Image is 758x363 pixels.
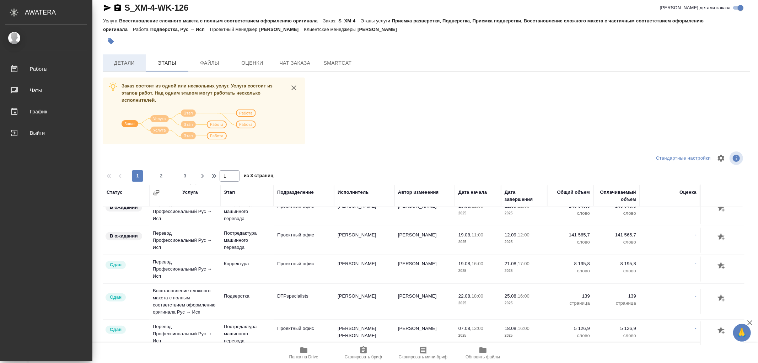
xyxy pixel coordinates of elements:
span: Оценки [235,59,269,68]
p: 2025 [505,267,544,274]
td: Перевод Профессиональный Рус → Исп [149,197,220,226]
p: 2025 [505,332,544,339]
button: Добавить оценку [716,293,728,305]
p: 141 565,7 [551,231,590,239]
span: 2 [156,172,167,180]
td: [PERSON_NAME] [394,257,455,282]
a: S_XM-4-WK-126 [124,3,188,12]
span: Папка на Drive [289,354,318,359]
p: 25.08, [505,293,518,299]
button: Добавить оценку [716,203,728,215]
div: Автор изменения [398,189,439,196]
button: Скопировать ссылку [113,4,122,12]
p: 5 126,9 [597,325,636,332]
div: AWATERA [25,5,92,20]
p: Постредактура машинного перевода [224,230,270,251]
a: Чаты [2,81,91,99]
td: [PERSON_NAME] [334,199,394,224]
p: Клиентские менеджеры [304,27,358,32]
span: Заказ состоит из одной или нескольких услуг. Услуга состоит из этапов работ. Над одним этапом мог... [122,83,273,103]
div: Работы [5,64,87,74]
p: 19.08, [458,261,472,266]
p: 17:00 [518,261,529,266]
p: слово [551,267,590,274]
p: Корректура [224,260,270,267]
a: - [695,232,697,237]
span: Обновить файлы [466,354,500,359]
td: Проектный офис [274,257,334,282]
p: слово [551,332,590,339]
p: Подверстка, Рус → Исп [150,27,210,32]
span: Настроить таблицу [713,150,730,167]
td: [PERSON_NAME] [334,289,394,314]
span: Посмотреть информацию [730,151,744,165]
p: 2025 [505,239,544,246]
div: Статус [107,189,123,196]
p: 139 [597,293,636,300]
p: Подверстка [224,293,270,300]
p: слово [597,210,636,217]
div: Общий объем [557,189,590,196]
span: из 3 страниц [244,171,274,182]
button: Обновить файлы [453,343,513,363]
a: Выйти [2,124,91,142]
p: В ожидании [110,204,138,211]
a: - [695,261,697,266]
p: страница [551,300,590,307]
td: [PERSON_NAME] [394,228,455,253]
p: 2025 [458,300,498,307]
p: 2025 [458,332,498,339]
div: Оценка [679,189,697,196]
button: 3 [179,170,191,182]
p: 8 195,8 [551,260,590,267]
td: [PERSON_NAME] [334,228,394,253]
p: Восстановление сложного макета с полным соответствием оформлению оригинала [119,18,323,23]
p: Постредактура машинного перевода [224,201,270,222]
p: [PERSON_NAME] [259,27,304,32]
p: 2025 [505,300,544,307]
button: Добавить оценку [716,260,728,272]
button: 2 [156,170,167,182]
p: 18.08, [505,326,518,331]
button: Папка на Drive [274,343,334,363]
p: слово [597,267,636,274]
span: [PERSON_NAME] детали заказа [660,4,731,11]
p: слово [551,239,590,246]
div: Подразделение [277,189,314,196]
button: Добавить оценку [716,325,728,337]
button: Сгруппировать [153,189,160,196]
p: 139 [551,293,590,300]
button: Скопировать мини-бриф [393,343,453,363]
p: Сдан [110,326,122,333]
p: 2025 [505,210,544,217]
td: Перевод Профессиональный Рус → Исп [149,255,220,283]
span: 3 [179,172,191,180]
p: 12:00 [518,232,529,237]
p: 16:00 [472,261,483,266]
span: Детали [107,59,141,68]
button: Скопировать ссылку для ЯМессенджера [103,4,112,12]
p: 2025 [458,210,498,217]
td: [PERSON_NAME] [394,289,455,314]
p: слово [597,332,636,339]
a: График [2,103,91,121]
p: слово [597,239,636,246]
p: 11:00 [472,232,483,237]
p: Заказ: [323,18,338,23]
div: Чаты [5,85,87,96]
p: Сдан [110,261,122,268]
p: 16:00 [518,326,529,331]
p: Постредактура машинного перевода [224,323,270,345]
p: 8 195,8 [597,260,636,267]
button: Добавить тэг [103,33,119,49]
div: Исполнитель [338,189,369,196]
td: [PERSON_NAME] [394,199,455,224]
td: Проектный офис [274,199,334,224]
p: страница [597,300,636,307]
td: Проектный офис [274,321,334,346]
div: Выйти [5,128,87,138]
a: - [695,326,697,331]
span: Скопировать мини-бриф [399,354,447,359]
td: DTPspecialists [274,289,334,314]
div: Дата завершения [505,189,544,203]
